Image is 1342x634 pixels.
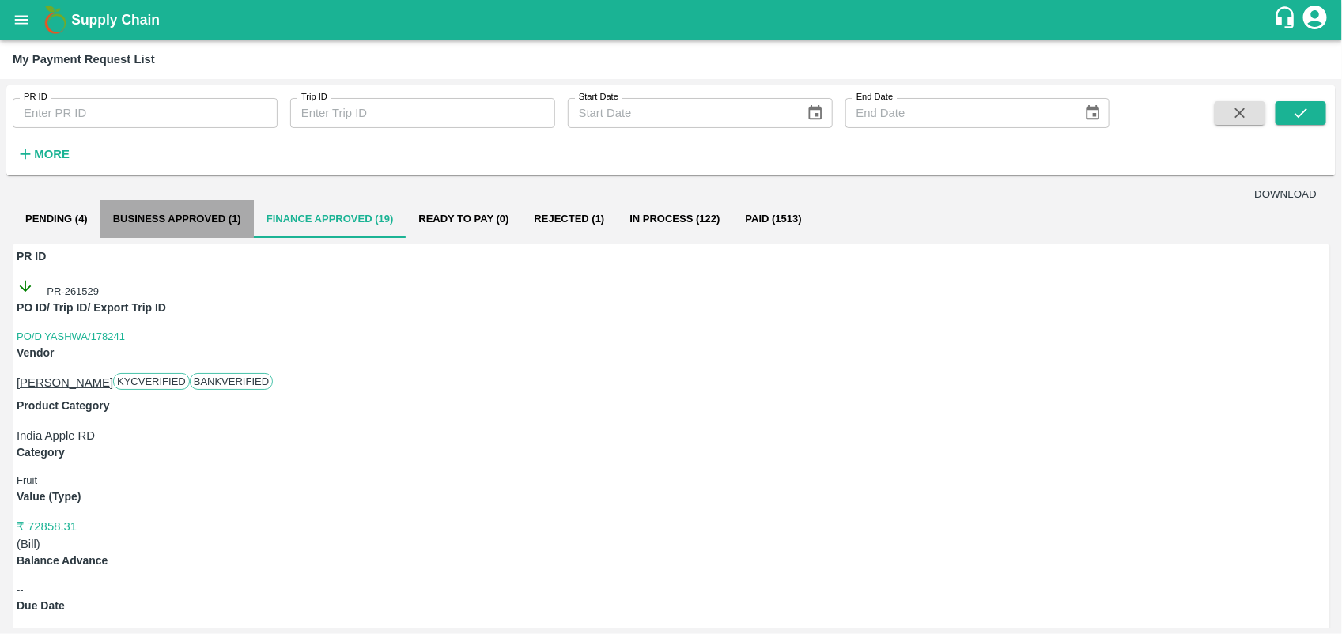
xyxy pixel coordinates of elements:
label: PR ID [24,91,47,104]
input: Enter PR ID [13,98,278,128]
button: DOWNLOAD [1255,188,1317,200]
b: Supply Chain [71,12,160,28]
button: Pending (4) [13,200,100,238]
div: account of current user [1301,3,1329,36]
span: Bank Verified [190,373,273,390]
button: Business Approved (1) [100,200,254,238]
button: Ready To Pay (0) [406,200,521,238]
input: Enter Trip ID [290,98,555,128]
div: customer-support [1273,6,1301,34]
strong: More [34,148,70,160]
div: -- [17,582,1325,598]
button: open drawer [3,2,40,38]
label: Start Date [579,91,618,104]
p: ( Bill ) [17,535,1325,553]
p: [PERSON_NAME] [17,374,113,391]
a: Supply Chain [71,9,1273,31]
button: More [13,141,74,168]
div: My Payment Request List [13,49,155,70]
label: End Date [856,91,893,104]
p: PR ID [17,248,1325,265]
label: Trip ID [301,91,327,104]
button: Choose date [1078,98,1108,128]
p: India Apple RD [17,427,1325,444]
button: Choose date [800,98,830,128]
a: PO/D YASHWA/178241 [17,330,125,342]
button: Finance Approved (19) [254,200,406,238]
p: Balance Advance [17,553,1325,569]
input: End Date [845,98,1072,128]
input: Start Date [568,98,795,128]
p: Category [17,444,1325,461]
p: ₹ 72858.31 [17,518,1325,535]
p: PO ID/ Trip ID/ Export Trip ID [17,300,1325,316]
p: Product Category [17,398,1325,414]
p: Vendor [17,345,1325,361]
button: In Process (122) [617,200,732,238]
span: KYC Verified [113,373,190,390]
p: Due Date [17,598,1325,614]
p: Fruit [17,474,1325,489]
button: Paid (1513) [733,200,815,238]
div: PR-261529 [17,277,1325,300]
button: Rejected (1) [522,200,618,238]
p: Value (Type) [17,489,1325,505]
img: logo [40,4,71,36]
